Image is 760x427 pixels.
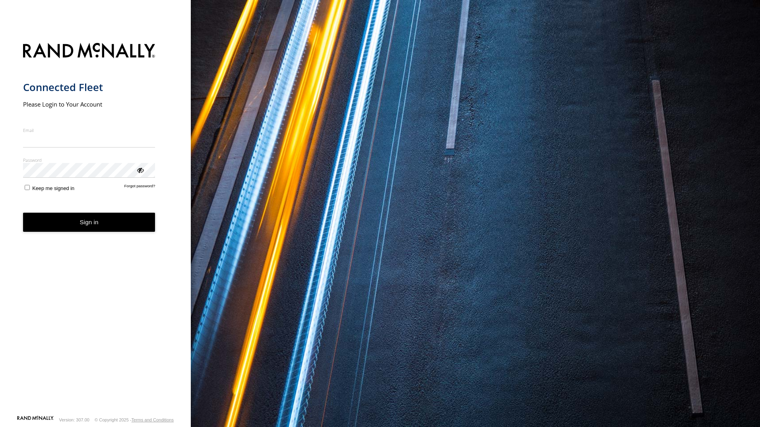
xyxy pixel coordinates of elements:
[17,416,54,424] a: Visit our Website
[25,185,30,190] input: Keep me signed in
[32,185,74,191] span: Keep me signed in
[23,38,168,415] form: main
[23,213,155,232] button: Sign in
[23,41,155,62] img: Rand McNally
[23,127,155,133] label: Email
[132,417,174,422] a: Terms and Conditions
[23,157,155,163] label: Password
[136,166,144,174] div: ViewPassword
[23,100,155,108] h2: Please Login to Your Account
[124,184,155,191] a: Forgot password?
[95,417,174,422] div: © Copyright 2025 -
[59,417,89,422] div: Version: 307.00
[23,81,155,94] h1: Connected Fleet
